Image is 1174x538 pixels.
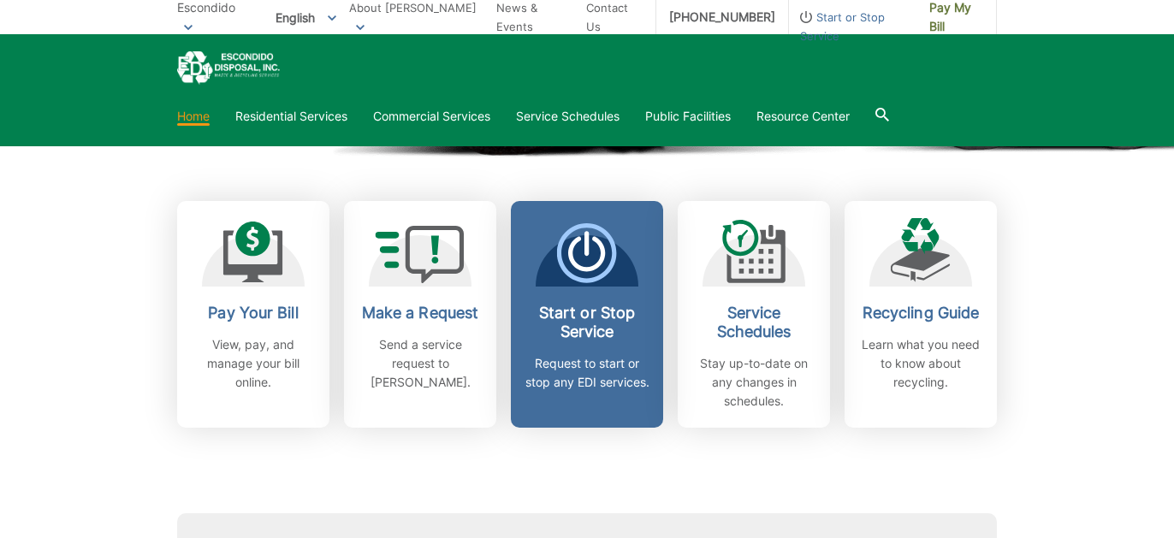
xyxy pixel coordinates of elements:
[857,304,984,322] h2: Recycling Guide
[344,201,496,428] a: Make a Request Send a service request to [PERSON_NAME].
[691,354,817,411] p: Stay up-to-date on any changes in schedules.
[857,335,984,392] p: Learn what you need to know about recycling.
[357,304,483,322] h2: Make a Request
[516,107,620,126] a: Service Schedules
[524,354,650,392] p: Request to start or stop any EDI services.
[756,107,850,126] a: Resource Center
[235,107,347,126] a: Residential Services
[678,201,830,428] a: Service Schedules Stay up-to-date on any changes in schedules.
[645,107,731,126] a: Public Facilities
[373,107,490,126] a: Commercial Services
[357,335,483,392] p: Send a service request to [PERSON_NAME].
[691,304,817,341] h2: Service Schedules
[524,304,650,341] h2: Start or Stop Service
[845,201,997,428] a: Recycling Guide Learn what you need to know about recycling.
[177,107,210,126] a: Home
[177,201,329,428] a: Pay Your Bill View, pay, and manage your bill online.
[190,335,317,392] p: View, pay, and manage your bill online.
[263,3,349,32] span: English
[177,51,280,85] a: EDCD logo. Return to the homepage.
[190,304,317,322] h2: Pay Your Bill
